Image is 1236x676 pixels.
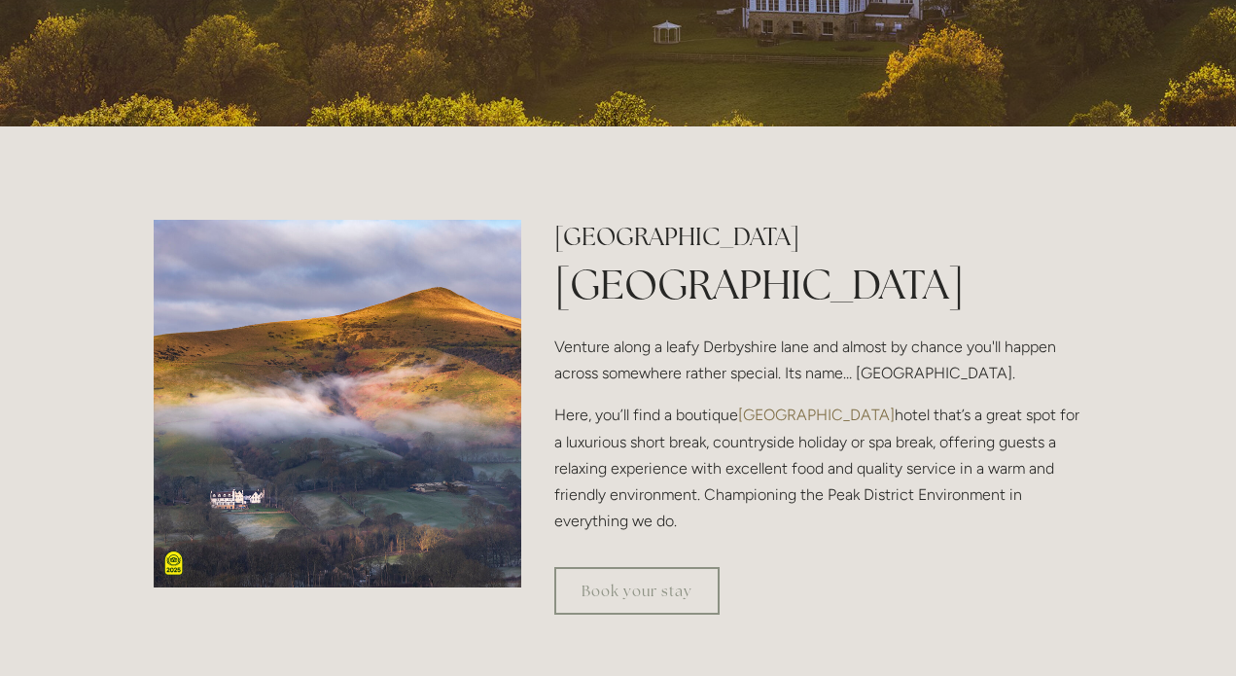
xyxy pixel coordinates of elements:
[738,406,895,424] a: [GEOGRAPHIC_DATA]
[554,567,720,615] a: Book your stay
[554,256,1082,313] h1: [GEOGRAPHIC_DATA]
[554,220,1082,254] h2: [GEOGRAPHIC_DATA]
[554,334,1082,386] p: Venture along a leafy Derbyshire lane and almost by chance you'll happen across somewhere rather ...
[554,402,1082,534] p: Here, you’ll find a boutique hotel that’s a great spot for a luxurious short break, countryside h...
